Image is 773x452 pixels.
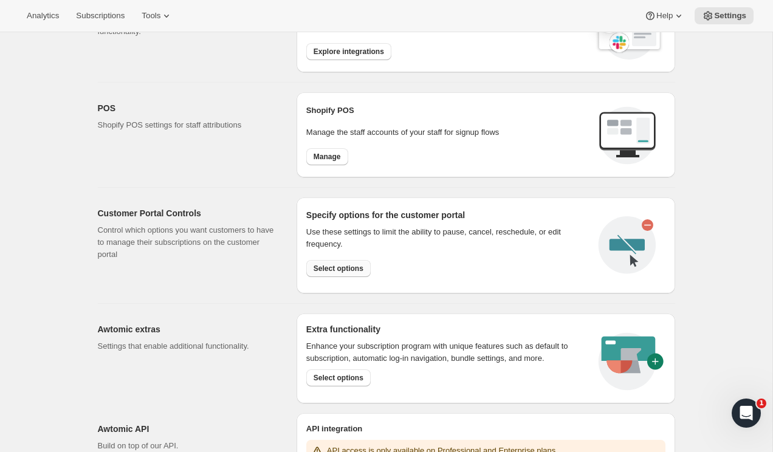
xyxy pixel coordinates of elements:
h2: POS [98,102,277,114]
span: Analytics [27,11,59,21]
span: Explore integrations [314,47,384,56]
p: Manage the staff accounts of your staff for signup flows [306,126,589,139]
button: Analytics [19,7,66,24]
span: Settings [714,11,746,21]
button: Settings [695,7,754,24]
span: Select options [314,373,363,383]
h2: Awtomic API [98,423,277,435]
span: Help [656,11,673,21]
button: Tools [134,7,180,24]
span: Tools [142,11,160,21]
h2: Customer Portal Controls [98,207,277,219]
button: Select options [306,369,371,386]
span: 1 [757,399,766,408]
button: Manage [306,148,348,165]
button: Select options [306,260,371,277]
h2: Shopify POS [306,104,589,117]
button: Subscriptions [69,7,132,24]
iframe: Intercom live chat [732,399,761,428]
h2: Awtomic extras [98,323,277,335]
span: Manage [314,152,341,162]
p: Shopify POS settings for staff attributions [98,119,277,131]
h2: API integration [306,423,665,435]
div: Use these settings to limit the ability to pause, cancel, reschedule, or edit frequency. [306,226,589,250]
button: Help [637,7,692,24]
button: Explore integrations [306,43,391,60]
p: Control which options you want customers to have to manage their subscriptions on the customer po... [98,224,277,261]
h2: Specify options for the customer portal [306,209,589,221]
p: Build on top of our API. [98,440,277,452]
span: Select options [314,264,363,273]
p: Enhance your subscription program with unique features such as default to subscription, automatic... [306,340,584,365]
span: Subscriptions [76,11,125,21]
h2: Extra functionality [306,323,380,335]
p: Settings that enable additional functionality. [98,340,277,352]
